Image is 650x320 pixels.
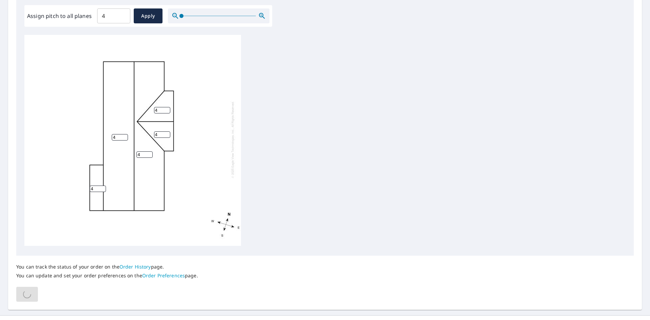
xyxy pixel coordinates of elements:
a: Order History [120,263,151,270]
input: 00.0 [97,6,130,25]
p: You can update and set your order preferences on the page. [16,273,198,279]
label: Assign pitch to all planes [27,12,92,20]
button: Apply [134,8,162,23]
span: Apply [139,12,157,20]
p: You can track the status of your order on the page. [16,264,198,270]
a: Order Preferences [142,272,185,279]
